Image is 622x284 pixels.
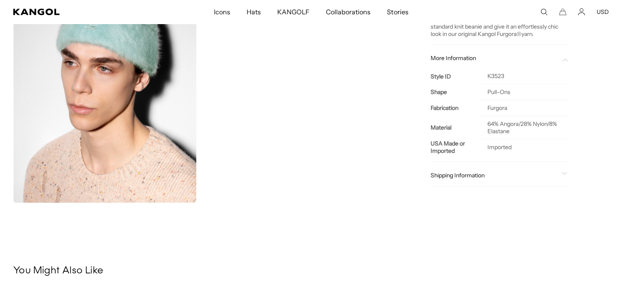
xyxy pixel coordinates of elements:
[431,172,558,179] span: Shipping Information
[479,139,568,155] td: Imported
[431,84,480,100] th: Shape
[540,8,548,16] summary: Search here
[431,69,480,85] th: Style ID
[516,31,521,38] span: ®
[479,100,568,116] td: Furgora
[431,55,558,62] span: More Information
[479,116,568,139] td: 64% Angora/28% Nylon/8% Elastane
[559,8,566,16] button: Cart
[431,100,480,116] th: Fabrication
[479,69,568,85] td: K3523
[597,8,609,16] button: USD
[479,84,568,100] td: Pull-Ons
[431,139,480,155] th: USA Made or Imported
[578,8,585,16] a: Account
[431,116,480,139] th: Material
[13,265,609,277] h3: You Might Also Like
[13,9,141,15] a: Kangol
